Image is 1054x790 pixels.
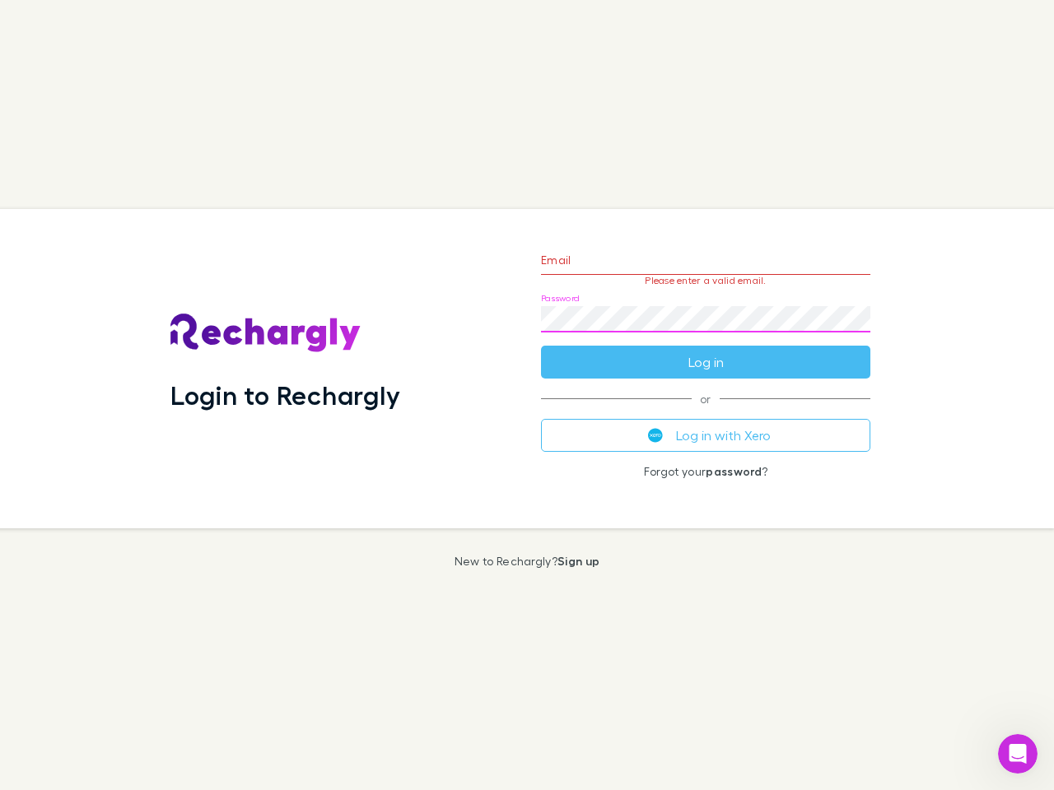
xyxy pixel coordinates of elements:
[541,419,870,452] button: Log in with Xero
[541,465,870,478] p: Forgot your ?
[998,734,1038,774] iframe: Intercom live chat
[170,314,361,353] img: Rechargly's Logo
[706,464,762,478] a: password
[170,379,400,411] h1: Login to Rechargly
[541,275,870,286] p: Please enter a valid email.
[541,346,870,379] button: Log in
[541,398,870,399] span: or
[557,554,599,568] a: Sign up
[648,428,663,443] img: Xero's logo
[541,292,580,304] label: Password
[455,555,600,568] p: New to Rechargly?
